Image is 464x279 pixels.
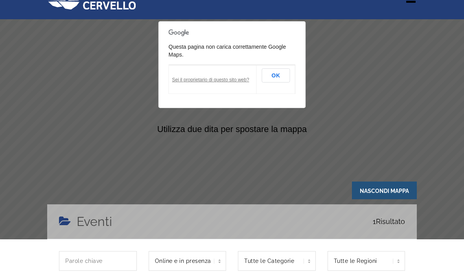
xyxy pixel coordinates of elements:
[59,251,137,271] input: Parole chiave
[373,217,376,226] span: 1
[373,212,405,231] span: Risultato
[169,44,286,58] span: Questa pagina non carica correttamente Google Maps.
[172,77,249,83] a: Sei il proprietario di questo sito web?
[352,182,417,199] span: Nascondi Mappa
[262,68,290,83] button: OK
[77,212,112,231] h4: Eventi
